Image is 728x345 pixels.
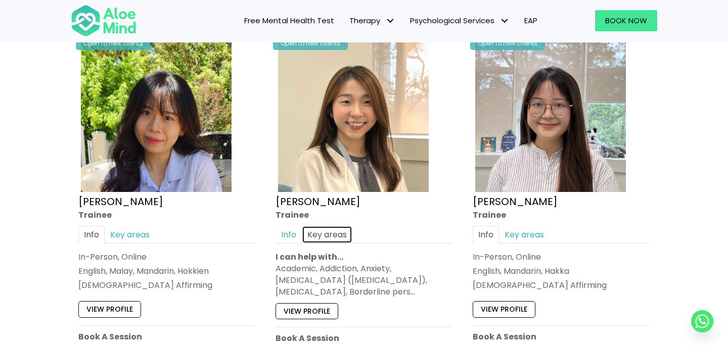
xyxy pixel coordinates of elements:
div: Trainee [276,209,452,220]
a: Book Now [595,10,657,31]
p: English, Mandarin, Hakka [473,265,650,277]
div: Trainee [473,209,650,220]
span: Therapy: submenu [383,14,397,28]
img: IMG_1660 – Tracy Kwah [278,41,429,192]
a: View profile [276,303,338,319]
div: Open to new clients [76,36,151,50]
div: In-Person, Online [473,251,650,263]
img: Aloe Mind Profile Pic – Christie Yong Kar Xin [81,41,232,192]
a: Key areas [302,226,352,243]
span: Book Now [605,15,647,26]
div: Academic, Addiction, Anxiety, [MEDICAL_DATA] ([MEDICAL_DATA]), [MEDICAL_DATA], Borderline pers… [276,263,452,298]
a: Info [473,226,499,243]
div: Open to new clients [470,36,545,50]
span: Psychological Services: submenu [497,14,512,28]
a: View profile [78,301,141,317]
div: Open to new clients [273,36,348,50]
a: Info [78,226,105,243]
a: Free Mental Health Test [237,10,342,31]
p: English, Malay, Mandarin, Hokkien [78,265,255,277]
img: IMG_3049 – Joanne Lee [475,41,626,192]
nav: Menu [150,10,545,31]
a: [PERSON_NAME] [78,194,163,208]
a: [PERSON_NAME] [276,194,360,208]
p: Book A Session [473,331,650,342]
a: EAP [517,10,545,31]
a: View profile [473,301,535,317]
div: Trainee [78,209,255,220]
div: In-Person, Online [78,251,255,263]
div: [DEMOGRAPHIC_DATA] Affirming [78,279,255,291]
a: TherapyTherapy: submenu [342,10,402,31]
a: Whatsapp [691,310,713,332]
span: EAP [524,15,537,26]
a: Info [276,226,302,243]
img: Aloe mind Logo [71,4,136,37]
a: Psychological ServicesPsychological Services: submenu [402,10,517,31]
a: [PERSON_NAME] [473,194,558,208]
p: Book A Session [78,331,255,342]
p: Book A Session [276,332,452,344]
a: Key areas [105,226,155,243]
span: Therapy [349,15,395,26]
span: Free Mental Health Test [244,15,334,26]
p: I can help with… [276,251,452,263]
span: Psychological Services [410,15,509,26]
a: Key areas [499,226,550,243]
div: [DEMOGRAPHIC_DATA] Affirming [473,279,650,291]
